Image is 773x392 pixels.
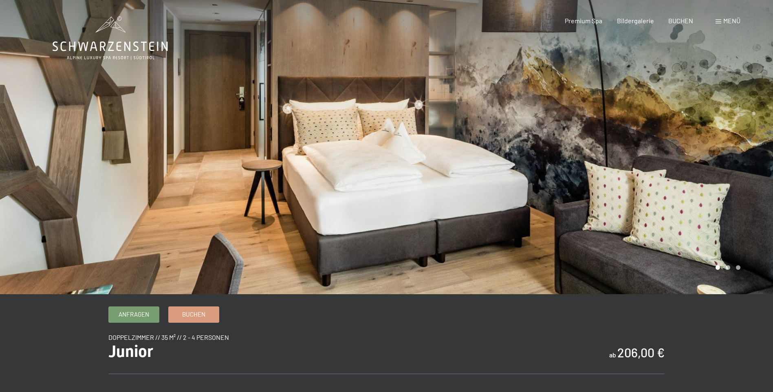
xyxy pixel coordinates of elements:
[182,310,205,319] span: Buchen
[723,17,740,24] span: Menü
[617,345,665,360] b: 206,00 €
[617,17,654,24] a: Bildergalerie
[565,17,602,24] a: Premium Spa
[609,351,616,359] span: ab
[109,307,159,322] a: Anfragen
[108,342,153,361] span: Junior
[119,310,149,319] span: Anfragen
[169,307,219,322] a: Buchen
[108,333,229,341] span: Doppelzimmer // 35 m² // 2 - 4 Personen
[668,17,693,24] a: BUCHEN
